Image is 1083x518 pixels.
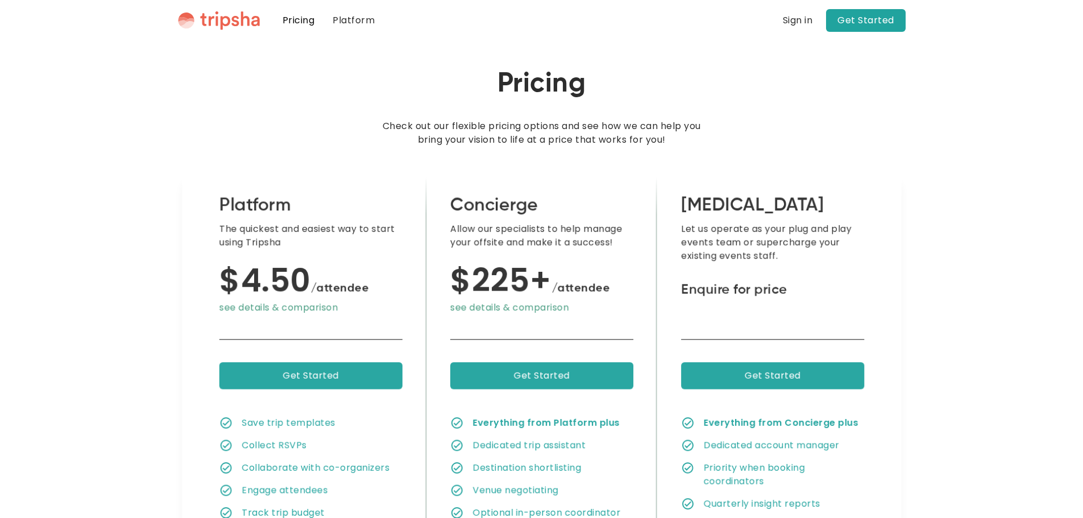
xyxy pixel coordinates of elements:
div: see details & comparison [219,301,402,314]
a: Get Started [450,362,633,388]
a: $225+/attendeesee details & comparison [450,280,633,314]
a: Get Started [681,362,864,388]
div: Dedicated trip assistant [472,438,586,452]
img: Tripsha Logo [178,11,260,30]
div: Quarterly insight reports [703,496,820,510]
strong: Everything from Platform plus [472,416,619,429]
div: Venue negotiating [472,483,558,497]
a: $4.50/attendeesee details & comparison [219,280,402,314]
div: $225+ [450,280,633,296]
div: see details & comparison [450,301,633,314]
div: Save trip templates [242,416,335,429]
div: Dedicated account manager [703,438,839,452]
a: Get Started [826,9,906,32]
div: Sign in [783,16,813,25]
h1: Pricing [497,68,586,101]
div: The quickest and easiest way to start using Tripsha [219,222,402,248]
div: $4.50 [219,280,402,296]
div: Collect RSVPs [242,438,306,452]
a: Get Started [219,362,402,388]
div: Allow our specialists to help manage your offsite and make it a success! [450,222,633,248]
a: Sign in [783,14,813,27]
a: home [178,11,260,30]
h2: Concierge [450,194,633,217]
div: Enquire for price [681,280,864,299]
strong: Everything from Concierge plus [703,416,858,429]
div: Collaborate with co-organizers [242,461,389,474]
h2: [MEDICAL_DATA] [681,194,864,217]
div: Priority when booking coordinators [703,461,864,487]
span: /attendee [551,283,609,294]
div: Engage attendees [242,483,327,497]
div: Let us operate as your plug and play events team or supercharge your existing events staff. [681,222,864,262]
h2: Platform [219,194,402,217]
div: Destination shortlisting [472,461,581,474]
span: /attendee [310,283,368,294]
p: Check out our flexible pricing options and see how we can help you bring your vision to life at a... [378,119,706,147]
